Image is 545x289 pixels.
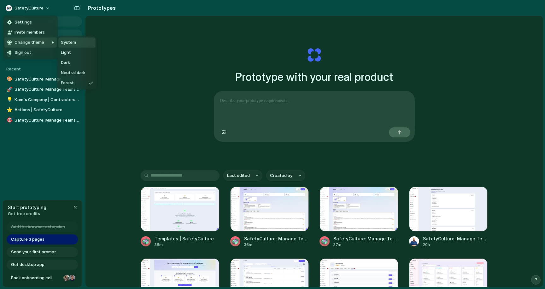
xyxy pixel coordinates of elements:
[61,39,76,46] span: System
[61,60,70,66] span: Dark
[15,19,32,26] span: Settings
[61,70,85,76] span: Neutral dark
[61,50,71,56] span: Light
[15,39,44,46] span: Change theme
[61,80,74,86] span: Forest
[15,29,45,36] span: Invite members
[15,50,31,56] span: Sign out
